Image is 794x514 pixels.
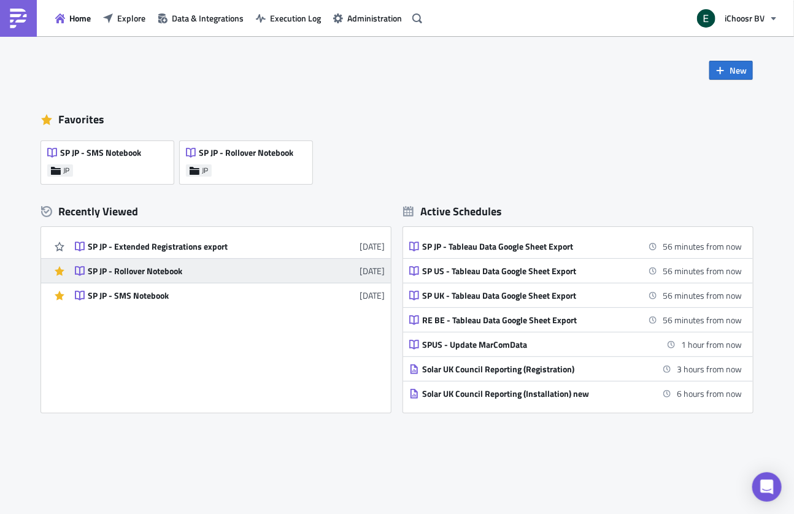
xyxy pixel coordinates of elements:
[409,382,742,405] a: Solar UK Council Reporting (Installation) new6 hours from now
[360,240,385,253] time: 2025-08-08T07:57:40Z
[41,202,391,221] div: Recently Viewed
[409,234,742,258] a: SP JP - Tableau Data Google Sheet Export56 minutes from now
[180,135,318,184] a: SP JP - Rollover NotebookJP
[409,357,742,381] a: Solar UK Council Reporting (Registration)3 hours from now
[117,12,145,25] span: Explore
[730,64,747,77] span: New
[677,387,742,400] time: 2025-08-11 15:00
[696,8,717,29] img: Avatar
[690,5,785,32] button: iChoosr BV
[347,12,402,25] span: Administration
[327,9,408,28] button: Administration
[422,364,637,375] div: Solar UK Council Reporting (Registration)
[9,9,28,28] img: PushMetrics
[41,110,753,129] div: Favorites
[663,289,742,302] time: 2025-08-11 10:00
[75,283,385,307] a: SP JP - SMS Notebook[DATE]
[725,12,765,25] span: iChoosr BV
[409,283,742,307] a: SP UK - Tableau Data Google Sheet Export56 minutes from now
[403,204,502,218] div: Active Schedules
[88,266,303,277] div: SP JP - Rollover Notebook
[49,9,97,28] button: Home
[41,135,180,184] a: SP JP - SMS NotebookJP
[360,289,385,302] time: 2025-06-20T07:59:56Z
[199,147,293,158] span: SP JP - Rollover Notebook
[709,61,753,80] button: New
[202,166,208,175] span: JP
[88,241,303,252] div: SP JP - Extended Registrations export
[663,240,742,253] time: 2025-08-11 10:00
[60,147,141,158] span: SP JP - SMS Notebook
[681,338,742,351] time: 2025-08-11 10:09
[75,259,385,283] a: SP JP - Rollover Notebook[DATE]
[172,12,244,25] span: Data & Integrations
[75,234,385,258] a: SP JP - Extended Registrations export[DATE]
[422,339,637,350] div: SPUS - Update MarComData
[422,266,637,277] div: SP US - Tableau Data Google Sheet Export
[152,9,250,28] button: Data & Integrations
[422,388,637,399] div: Solar UK Council Reporting (Installation) new
[360,264,385,277] time: 2025-08-04T09:02:36Z
[663,313,742,326] time: 2025-08-11 10:00
[677,362,742,375] time: 2025-08-11 12:00
[663,264,742,277] time: 2025-08-11 10:00
[63,166,69,175] span: JP
[422,315,637,326] div: RE BE - Tableau Data Google Sheet Export
[422,241,637,252] div: SP JP - Tableau Data Google Sheet Export
[409,308,742,332] a: RE BE - Tableau Data Google Sheet Export56 minutes from now
[409,332,742,356] a: SPUS - Update MarComData1 hour from now
[270,12,321,25] span: Execution Log
[409,259,742,283] a: SP US - Tableau Data Google Sheet Export56 minutes from now
[88,290,303,301] div: SP JP - SMS Notebook
[97,9,152,28] button: Explore
[422,290,637,301] div: SP UK - Tableau Data Google Sheet Export
[752,472,782,502] div: Open Intercom Messenger
[69,12,91,25] span: Home
[250,9,327,28] button: Execution Log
